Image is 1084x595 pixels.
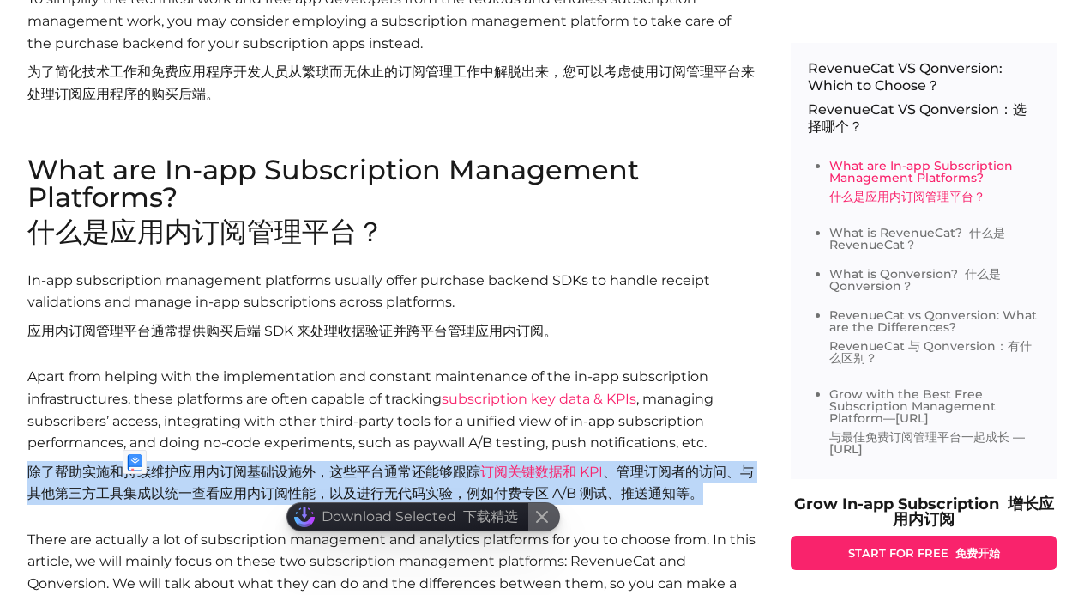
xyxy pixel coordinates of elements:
h2: What are In-app Subscription Management Platforms? [27,156,756,252]
font: 与最佳免费订阅管理平台一起成长 — [URL] [829,429,1025,457]
a: What is RevenueCat? 什么是 RevenueCat？ [829,225,1005,252]
p: Grow In-app Subscription [791,496,1057,527]
a: What are In-app Subscription Management Platforms?什么是应用内订阅管理平台？ [829,158,1013,204]
p: In-app subscription management platforms usually offer purchase backend SDKs to handle receipt va... [27,270,756,349]
font: 除了帮助实施和持续维护应用内订阅基础设施外，这些平台通常还能够跟踪 、管理订阅者的访问、与其他第三方工具集成以统一查看应用内订阅性能，以及进行无代码实验，例如付费专区 A/B 测试、推送通知等。 [27,464,754,502]
a: 订阅关键数据和 KPI [480,464,603,480]
p: Apart from helping with the implementation and constant maintenance of the in-app subscription in... [27,366,756,512]
font: 什么是 Qonversion？ [829,266,1001,294]
font: RevenueCat 与 Qonversion：有什么区别？ [829,338,1032,366]
font: 增长应用内订阅 [893,495,1054,529]
font: 为了简化技术工作和免费应用程序开发人员从繁琐而无休止的订阅管理工作中解脱出来，您可以考虑使用订阅管理平台来处理订阅应用程序的购买后端。 [27,64,755,102]
p: RevenueCat VS Qonversion: Which to Choose？ [808,60,1039,143]
font: RevenueCat VS Qonversion：选择哪个？ [808,101,1027,135]
font: 免费开始 [955,546,1000,560]
font: 应用内订阅管理平台通常提供购买后端 SDK 来处理收据验证并跨平台管理应用内订阅。 [27,323,557,339]
font: 什么是应用内订阅管理平台？ [27,215,384,248]
a: subscription key data & KPIs [442,391,636,407]
a: What is Qonversion? 什么是 Qonversion？ [829,266,1001,294]
a: START FOR FREE 免费开始 [791,536,1057,570]
a: RevenueCat vs Qonversion: What are the Differences?RevenueCat 与 Qonversion：有什么区别？ [829,307,1039,366]
font: 什么是应用内订阅管理平台？ [829,189,985,204]
a: Grow with the Best Free Subscription Management Platform—[URL]与最佳免费订阅管理平台一起成长 — [URL] [829,386,1039,457]
font: 什么是 RevenueCat？ [829,225,1005,252]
